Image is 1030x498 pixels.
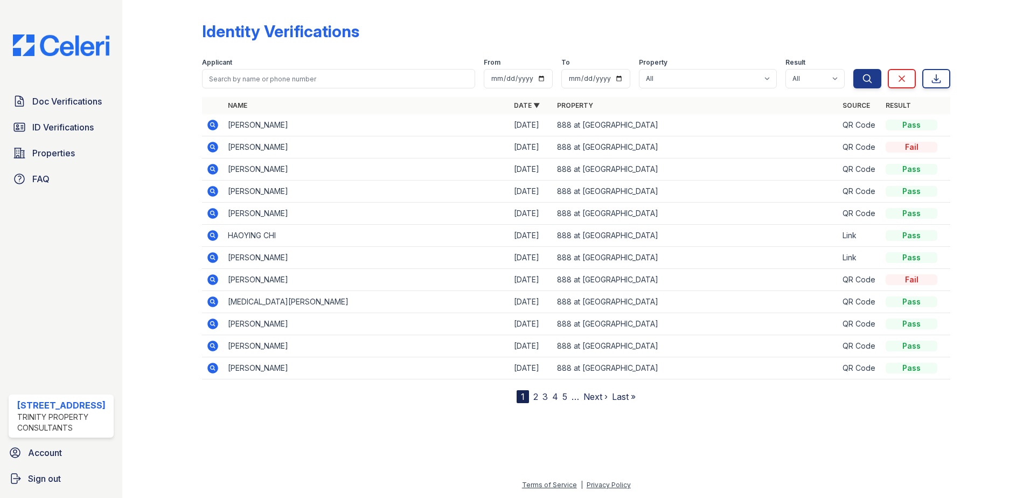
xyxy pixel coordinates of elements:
label: Applicant [202,58,232,67]
a: Doc Verifications [9,91,114,112]
span: FAQ [32,172,50,185]
td: [PERSON_NAME] [224,158,510,181]
td: QR Code [838,291,881,313]
td: 888 at [GEOGRAPHIC_DATA] [553,357,839,379]
td: QR Code [838,181,881,203]
td: 888 at [GEOGRAPHIC_DATA] [553,335,839,357]
td: 888 at [GEOGRAPHIC_DATA] [553,247,839,269]
td: [DATE] [510,136,553,158]
td: HAOYING CHI [224,225,510,247]
input: Search by name or phone number [202,69,475,88]
td: [DATE] [510,158,553,181]
td: 888 at [GEOGRAPHIC_DATA] [553,313,839,335]
a: 3 [542,391,548,402]
span: Account [28,446,62,459]
td: QR Code [838,269,881,291]
span: Sign out [28,472,61,485]
td: [PERSON_NAME] [224,313,510,335]
td: QR Code [838,114,881,136]
a: Date ▼ [514,101,540,109]
a: 4 [552,391,558,402]
td: [PERSON_NAME] [224,136,510,158]
label: To [561,58,570,67]
td: [DATE] [510,335,553,357]
td: 888 at [GEOGRAPHIC_DATA] [553,269,839,291]
a: ID Verifications [9,116,114,138]
a: 5 [562,391,567,402]
label: Result [785,58,805,67]
td: [DATE] [510,291,553,313]
td: 888 at [GEOGRAPHIC_DATA] [553,291,839,313]
a: Last » [612,391,636,402]
a: Properties [9,142,114,164]
td: 888 at [GEOGRAPHIC_DATA] [553,158,839,181]
td: [DATE] [510,203,553,225]
label: Property [639,58,667,67]
td: QR Code [838,335,881,357]
a: Result [886,101,911,109]
div: Pass [886,363,937,373]
td: 888 at [GEOGRAPHIC_DATA] [553,225,839,247]
td: [PERSON_NAME] [224,335,510,357]
td: [PERSON_NAME] [224,181,510,203]
div: | [581,481,583,489]
div: Pass [886,252,937,263]
td: [MEDICAL_DATA][PERSON_NAME] [224,291,510,313]
img: CE_Logo_Blue-a8612792a0a2168367f1c8372b55b34899dd931a85d93a1a3d3e32e68fde9ad4.png [4,34,118,56]
td: QR Code [838,158,881,181]
div: Pass [886,230,937,241]
td: 888 at [GEOGRAPHIC_DATA] [553,181,839,203]
td: QR Code [838,357,881,379]
div: Trinity Property Consultants [17,412,109,433]
a: Terms of Service [522,481,577,489]
td: Link [838,247,881,269]
a: Name [228,101,247,109]
td: Link [838,225,881,247]
div: Pass [886,319,937,329]
a: Sign out [4,468,118,489]
div: 1 [517,390,529,403]
div: [STREET_ADDRESS] [17,399,109,412]
label: From [484,58,500,67]
span: Properties [32,147,75,160]
div: Fail [886,274,937,285]
div: Identity Verifications [202,22,359,41]
td: [DATE] [510,247,553,269]
td: 888 at [GEOGRAPHIC_DATA] [553,114,839,136]
td: [DATE] [510,114,553,136]
a: Privacy Policy [587,481,631,489]
td: [PERSON_NAME] [224,247,510,269]
div: Pass [886,208,937,219]
td: QR Code [838,203,881,225]
td: [PERSON_NAME] [224,269,510,291]
td: QR Code [838,136,881,158]
td: [PERSON_NAME] [224,357,510,379]
td: [PERSON_NAME] [224,203,510,225]
a: Account [4,442,118,464]
td: 888 at [GEOGRAPHIC_DATA] [553,136,839,158]
div: Pass [886,164,937,175]
td: [DATE] [510,181,553,203]
span: … [572,390,579,403]
a: 2 [533,391,538,402]
td: [PERSON_NAME] [224,114,510,136]
div: Pass [886,120,937,130]
div: Fail [886,142,937,153]
span: Doc Verifications [32,95,102,108]
td: [DATE] [510,313,553,335]
a: FAQ [9,168,114,190]
span: ID Verifications [32,121,94,134]
td: [DATE] [510,357,553,379]
a: Source [843,101,870,109]
td: QR Code [838,313,881,335]
div: Pass [886,296,937,307]
div: Pass [886,186,937,197]
td: [DATE] [510,269,553,291]
a: Property [557,101,593,109]
td: [DATE] [510,225,553,247]
a: Next › [583,391,608,402]
div: Pass [886,341,937,351]
td: 888 at [GEOGRAPHIC_DATA] [553,203,839,225]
